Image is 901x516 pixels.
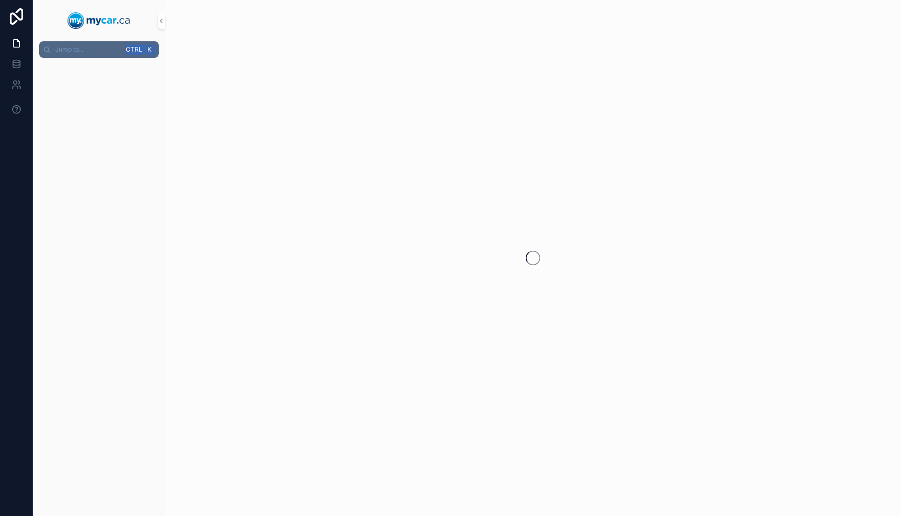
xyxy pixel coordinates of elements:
div: scrollable content [33,58,165,76]
span: Ctrl [125,44,143,55]
img: App logo [68,12,130,29]
span: Jump to... [55,45,121,54]
button: Jump to...CtrlK [39,41,159,58]
span: K [145,45,154,54]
